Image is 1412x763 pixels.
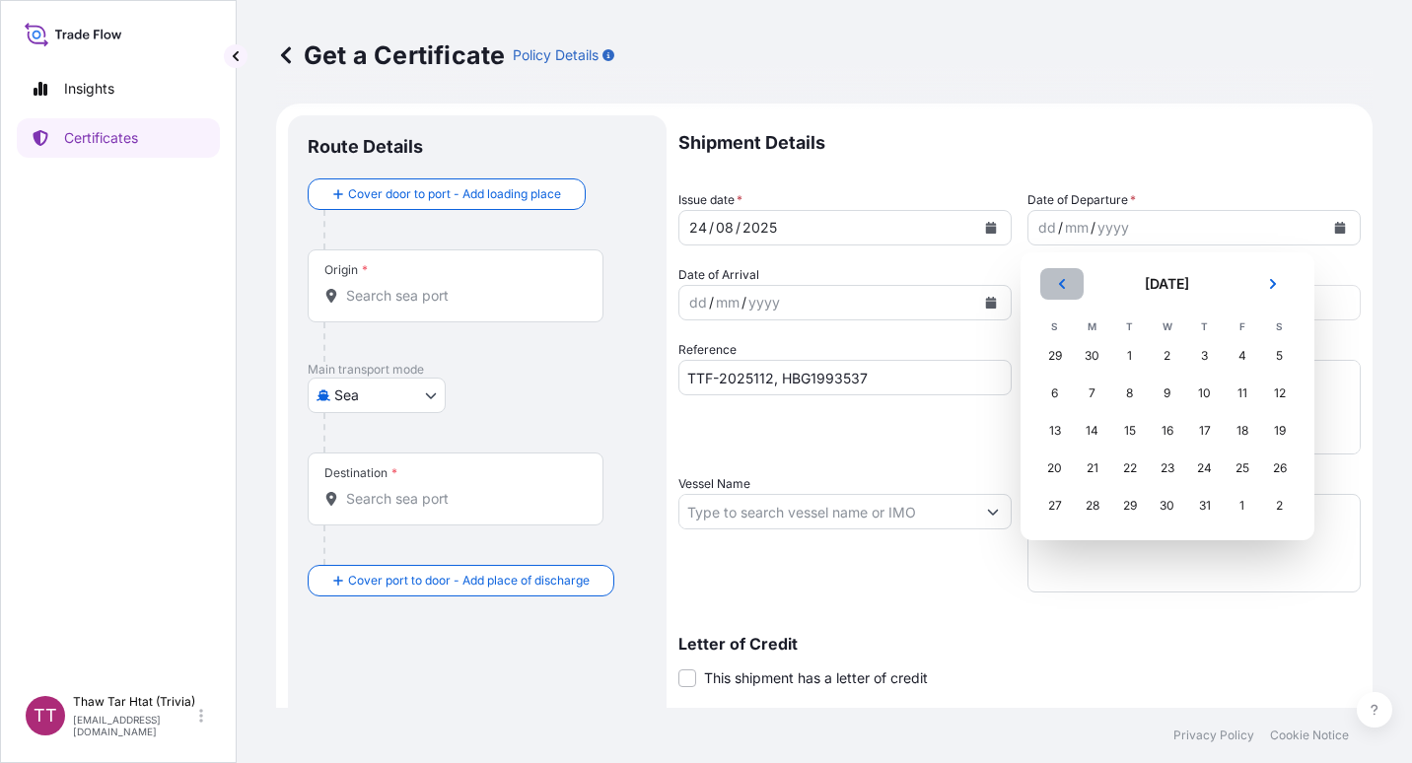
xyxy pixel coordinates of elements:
div: Sunday, 29 June 2025 [1037,338,1073,374]
th: T [1186,315,1224,337]
div: Tuesday, 29 July 2025 [1112,488,1148,523]
div: Wednesday, 9 July 2025 [1150,376,1185,411]
div: Saturday, 19 July 2025 [1262,413,1298,449]
div: Friday, 18 July 2025 [1225,413,1260,449]
th: T [1111,315,1149,337]
div: Monday, 14 July 2025 [1075,413,1110,449]
div: Wednesday, 2 July 2025 [1150,338,1185,374]
div: Friday, 4 July 2025 [1225,338,1260,374]
div: Friday, 1 August 2025 [1225,488,1260,523]
div: Thursday, 17 July 2025 [1187,413,1223,449]
div: Thursday, 24 July 2025 [1187,451,1223,486]
p: Get a Certificate [276,39,505,71]
h2: [DATE] [1095,274,1239,294]
div: Saturday, 2 August 2025 [1262,488,1298,523]
div: Monday, 28 July 2025 [1075,488,1110,523]
div: Thursday, 31 July 2025 [1187,488,1223,523]
button: Next [1251,268,1295,300]
div: Sunday, 6 July 2025 [1037,376,1073,411]
div: Tuesday, 1 July 2025 [1112,338,1148,374]
div: Tuesday, 8 July 2025 [1112,376,1148,411]
div: Thursday, 3 July 2025 [1187,338,1223,374]
div: Monday, 21 July 2025 [1075,451,1110,486]
div: Sunday, 27 July 2025 [1037,488,1073,523]
th: S [1261,315,1299,337]
th: M [1074,315,1111,337]
div: Friday, 11 July 2025 [1225,376,1260,411]
p: Policy Details [513,45,599,65]
th: W [1149,315,1186,337]
div: Wednesday, 23 July 2025 [1150,451,1185,486]
div: Tuesday, 22 July 2025 [1112,451,1148,486]
th: S [1036,315,1074,337]
table: July 2025 [1036,315,1299,524]
div: Wednesday, 16 July 2025 [1150,413,1185,449]
div: Thursday, 10 July 2025 [1187,376,1223,411]
button: Previous [1040,268,1084,300]
div: Monday, 30 June 2025 [1075,338,1110,374]
div: Friday, 25 July 2025 [1225,451,1260,486]
div: July 2025 [1036,268,1299,524]
section: Calendar [1021,252,1314,540]
div: Wednesday, 30 July 2025 [1150,488,1185,523]
div: Sunday, 20 July 2025 [1037,451,1073,486]
div: Saturday, 26 July 2025 [1262,451,1298,486]
div: Tuesday, 15 July 2025 [1112,413,1148,449]
div: Saturday, 12 July 2025 [1262,376,1298,411]
div: Sunday, 13 July 2025 [1037,413,1073,449]
div: Saturday, 5 July 2025 [1262,338,1298,374]
div: Monday, 7 July 2025 [1075,376,1110,411]
th: F [1224,315,1261,337]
